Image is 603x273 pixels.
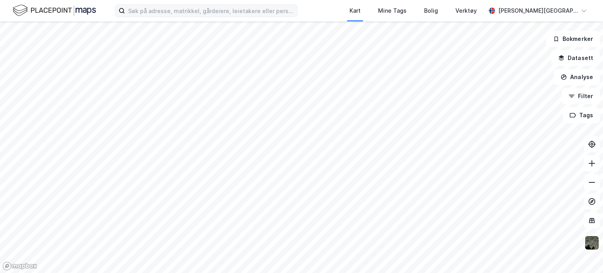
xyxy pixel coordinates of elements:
[551,50,600,66] button: Datasett
[563,107,600,123] button: Tags
[378,6,407,15] div: Mine Tags
[13,4,96,17] img: logo.f888ab2527a4732fd821a326f86c7f29.svg
[2,261,37,271] a: Mapbox homepage
[498,6,578,15] div: [PERSON_NAME][GEOGRAPHIC_DATA]
[563,235,603,273] iframe: Chat Widget
[125,5,297,17] input: Søk på adresse, matrikkel, gårdeiere, leietakere eller personer
[546,31,600,47] button: Bokmerker
[350,6,361,15] div: Kart
[455,6,477,15] div: Verktøy
[562,88,600,104] button: Filter
[424,6,438,15] div: Bolig
[554,69,600,85] button: Analyse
